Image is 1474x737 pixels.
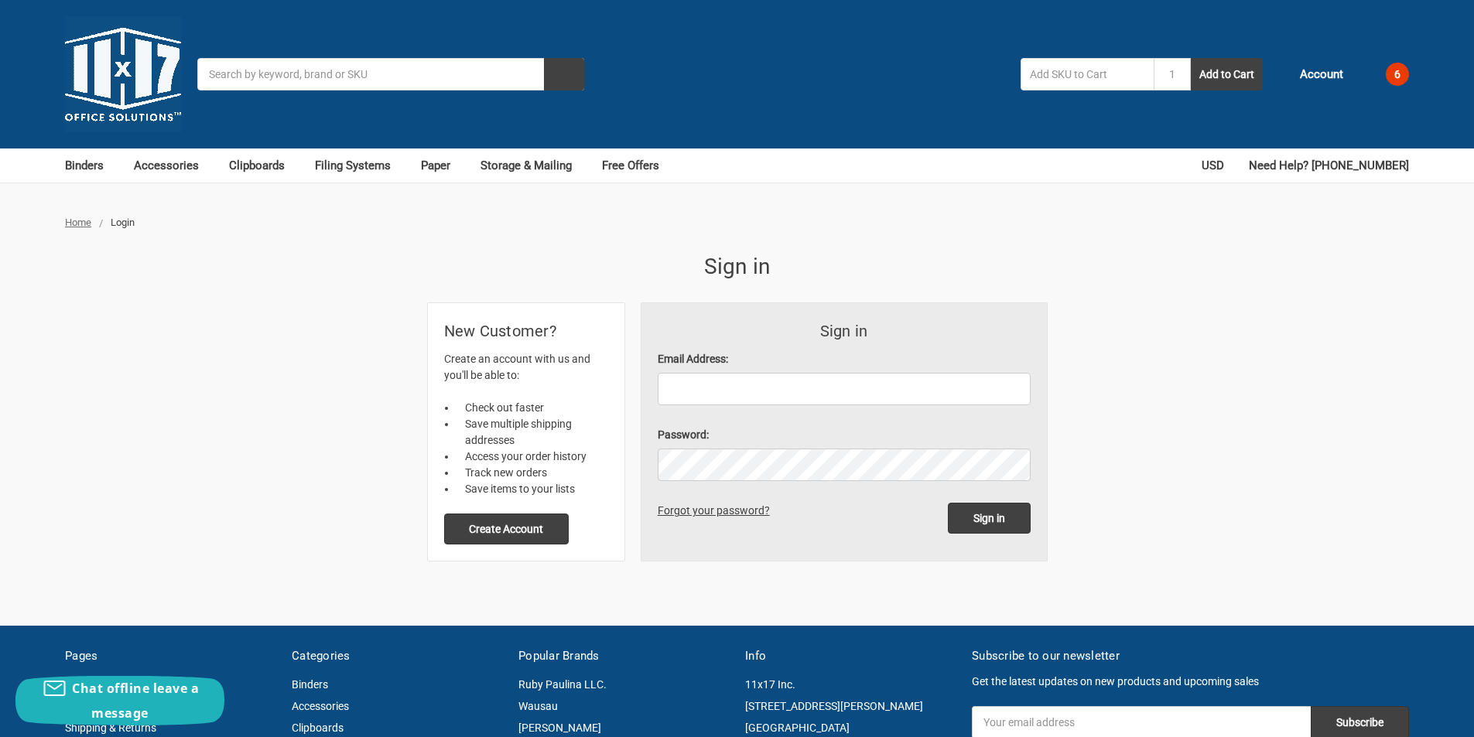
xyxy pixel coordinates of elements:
a: Home [65,217,91,228]
input: Sign in [948,503,1031,534]
button: Chat offline leave a message [15,676,224,725]
a: Ruby Paulina LLC. [518,678,607,691]
a: Shipping & Returns [65,722,156,734]
h5: Pages [65,647,275,665]
h5: Popular Brands [518,647,729,665]
h5: Subscribe to our newsletter [972,647,1409,665]
a: Wausau [518,700,558,712]
li: Save multiple shipping addresses [457,416,608,449]
h5: Info [745,647,956,665]
button: Add to Cart [1191,58,1263,90]
a: Free Offers [602,148,659,183]
span: Chat offline leave a message [72,680,199,722]
a: Forgot your password? [658,504,775,517]
a: Storage & Mailing [481,148,586,183]
li: Track new orders [457,465,608,481]
span: Account [1300,66,1343,84]
h2: New Customer? [444,319,608,343]
p: Create an account with us and you'll be able to: [444,351,608,384]
a: Need Help? [PHONE_NUMBER] [1249,148,1409,183]
input: Search by keyword, brand or SKU [197,58,584,90]
a: Create Account [444,522,569,534]
a: Account [1279,54,1343,94]
a: Binders [65,148,118,183]
h5: Categories [292,647,502,665]
a: 6 [1359,54,1409,94]
a: Accessories [292,700,349,712]
h3: Sign in [658,319,1031,343]
a: Paper [421,148,464,183]
span: Login [111,217,135,228]
label: Email Address: [658,351,1031,367]
input: Add SKU to Cart [1021,58,1154,90]
h1: Sign in [428,251,1047,283]
li: Access your order history [457,449,608,465]
a: Clipboards [229,148,299,183]
img: 11x17.com [65,16,181,132]
a: Accessories [134,148,213,183]
a: Binders [292,678,328,691]
li: Save items to your lists [457,481,608,497]
a: [PERSON_NAME] [518,722,601,734]
a: USD [1202,148,1233,183]
a: Filing Systems [315,148,405,183]
li: Check out faster [457,400,608,416]
span: 6 [1386,63,1409,86]
button: Create Account [444,514,569,544]
p: Get the latest updates on new products and upcoming sales [972,674,1409,690]
label: Password: [658,427,1031,443]
a: Clipboards [292,722,344,734]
